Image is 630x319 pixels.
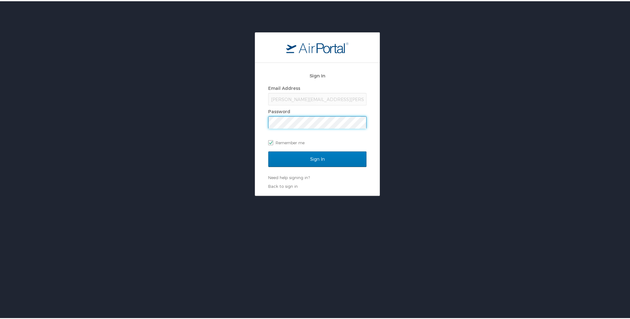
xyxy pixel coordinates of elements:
img: logo [286,41,348,52]
label: Email Address [268,84,300,90]
a: Back to sign in [268,183,298,187]
label: Password [268,108,290,113]
input: Sign In [268,150,366,166]
h2: Sign In [268,71,366,78]
label: Remember me [268,137,366,146]
a: Need help signing in? [268,174,310,179]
